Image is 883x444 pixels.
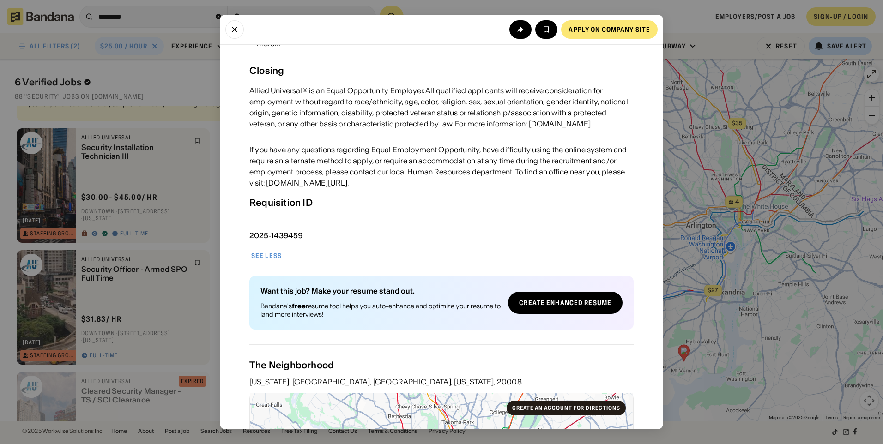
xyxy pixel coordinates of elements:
[249,196,313,210] div: Requisition ID
[251,252,282,259] div: See less
[225,20,244,39] button: Close
[249,360,634,371] div: The Neighborhood
[519,300,611,306] div: Create Enhanced Resume
[249,144,634,188] div: If you have any questions regarding Equal Employment Opportunity, have difficulty using the onlin...
[292,302,306,310] b: free
[569,26,650,33] div: Apply on company site
[512,405,620,411] div: Create an account for directions
[249,64,284,78] div: Closing
[249,85,634,129] div: Allied Universal® is an Equal Opportunity Employer. All qualified applicants will receive conside...
[260,302,501,318] div: Bandana's resume tool helps you auto-enhance and optimize your resume to land more interviews!
[260,287,501,294] div: Want this job? Make your resume stand out.
[249,378,634,385] div: [US_STATE], [GEOGRAPHIC_DATA], [GEOGRAPHIC_DATA], [US_STATE], 20008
